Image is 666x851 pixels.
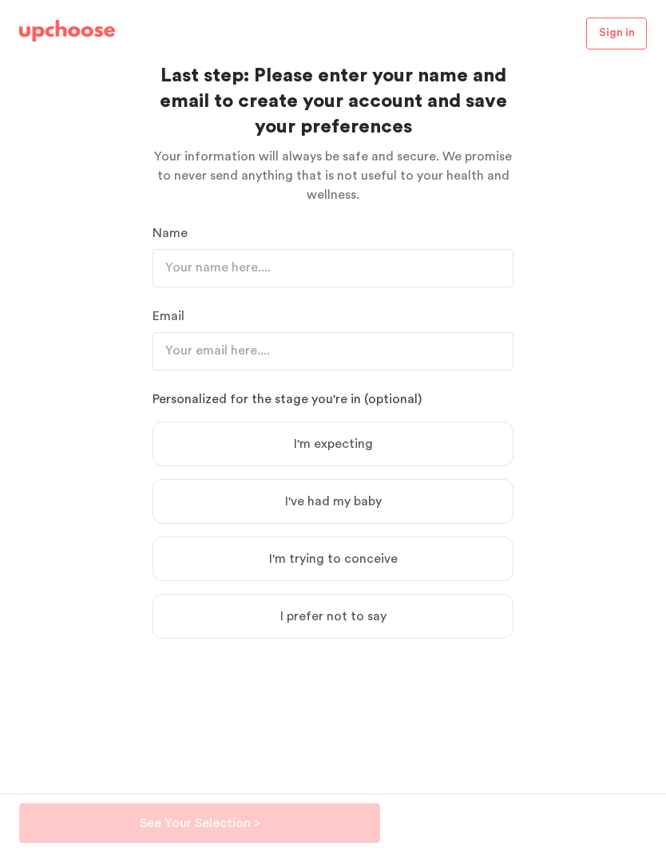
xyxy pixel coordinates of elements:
p: Your information will always be safe and secure. We promise to never send anything that is not us... [153,147,513,204]
span: I've had my baby [285,492,382,511]
input: Your name here.... [153,249,513,287]
span: I prefer not to say [280,607,387,626]
p: See Your Selection > [140,813,260,833]
p: Name [153,224,513,243]
button: See Your Selection > [19,803,380,843]
img: UpChoose [19,20,115,42]
span: I'm expecting [294,434,373,453]
p: Email [153,307,513,326]
span: I'm trying to conceive [269,549,398,568]
a: Sign in [586,18,647,49]
h2: Last step: Please enter your name and email to create your account and save your preferences [153,64,513,141]
a: UpChoose [19,20,115,49]
p: Personalized for the stage you're in (optional) [153,390,513,409]
input: Your email here.... [153,332,513,370]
